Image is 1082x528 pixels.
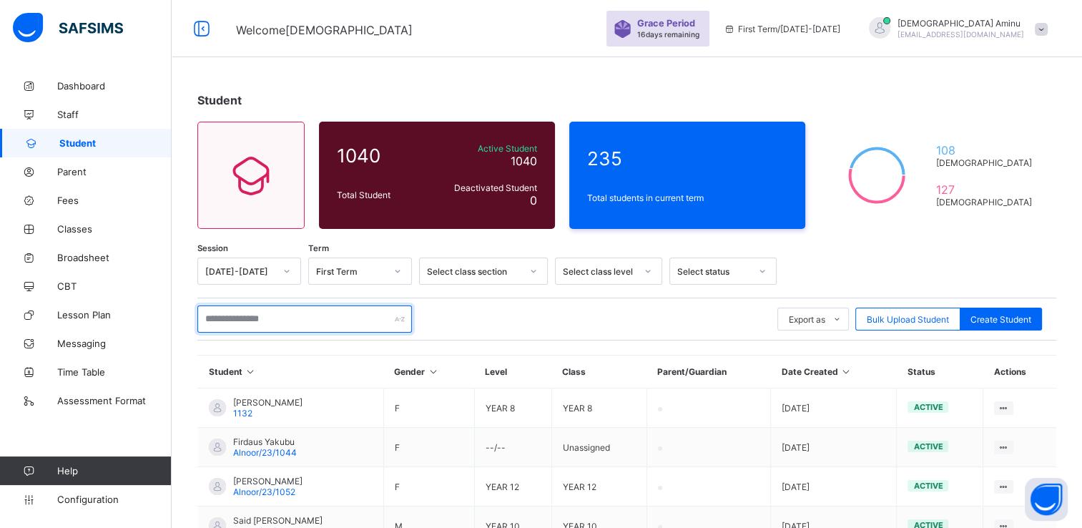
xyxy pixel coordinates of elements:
[57,223,172,235] span: Classes
[551,356,646,388] th: Class
[316,266,385,277] div: First Term
[57,166,172,177] span: Parent
[427,366,439,377] i: Sort in Ascending Order
[383,388,474,428] td: F
[935,143,1038,157] span: 108
[913,441,943,451] span: active
[57,395,172,406] span: Assessment Format
[383,467,474,507] td: F
[205,266,275,277] div: [DATE]-[DATE]
[637,18,695,29] span: Grace Period
[840,366,852,377] i: Sort in Ascending Order
[383,356,474,388] th: Gender
[970,314,1031,325] span: Create Student
[771,428,897,467] td: [DATE]
[13,13,123,43] img: safsims
[197,93,242,107] span: Student
[677,266,750,277] div: Select status
[913,402,943,412] span: active
[855,17,1055,41] div: HafsahAminu
[233,397,303,408] span: [PERSON_NAME]
[646,356,771,388] th: Parent/Guardian
[789,314,825,325] span: Export as
[724,24,840,34] span: session/term information
[383,428,474,467] td: F
[57,465,171,476] span: Help
[474,428,551,467] td: --/--
[771,467,897,507] td: [DATE]
[563,266,636,277] div: Select class level
[233,408,252,419] span: 1132
[897,30,1024,39] span: [EMAIL_ADDRESS][DOMAIN_NAME]
[551,467,646,507] td: YEAR 12
[57,309,172,321] span: Lesson Plan
[771,356,897,388] th: Date Created
[1025,478,1068,521] button: Open asap
[436,143,537,154] span: Active Student
[59,137,172,149] span: Student
[337,145,428,167] span: 1040
[913,481,943,491] span: active
[551,388,646,428] td: YEAR 8
[935,197,1038,207] span: [DEMOGRAPHIC_DATA]
[474,388,551,428] td: YEAR 8
[57,80,172,92] span: Dashboard
[867,314,949,325] span: Bulk Upload Student
[427,266,521,277] div: Select class section
[233,515,323,526] span: Said [PERSON_NAME]
[637,30,699,39] span: 16 days remaining
[614,20,631,38] img: sticker-purple.71386a28dfed39d6af7621340158ba97.svg
[474,356,551,388] th: Level
[474,467,551,507] td: YEAR 12
[551,428,646,467] td: Unassigned
[233,487,295,497] span: Alnoor/23/1052
[587,147,787,170] span: 235
[436,182,537,193] span: Deactivated Student
[897,356,983,388] th: Status
[57,280,172,292] span: CBT
[57,252,172,263] span: Broadsheet
[197,243,228,253] span: Session
[587,192,787,203] span: Total students in current term
[983,356,1056,388] th: Actions
[57,195,172,206] span: Fees
[771,388,897,428] td: [DATE]
[236,23,413,37] span: Welcome [DEMOGRAPHIC_DATA]
[245,366,257,377] i: Sort in Ascending Order
[530,193,537,207] span: 0
[897,18,1024,29] span: [DEMOGRAPHIC_DATA] Aminu
[57,494,171,505] span: Configuration
[198,356,384,388] th: Student
[57,109,172,120] span: Staff
[57,338,172,349] span: Messaging
[233,476,303,487] span: [PERSON_NAME]
[233,436,297,447] span: Firdaus Yakubu
[333,186,432,204] div: Total Student
[511,154,537,168] span: 1040
[935,157,1038,168] span: [DEMOGRAPHIC_DATA]
[308,243,329,253] span: Term
[935,182,1038,197] span: 127
[233,447,297,458] span: Alnoor/23/1044
[57,366,172,378] span: Time Table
